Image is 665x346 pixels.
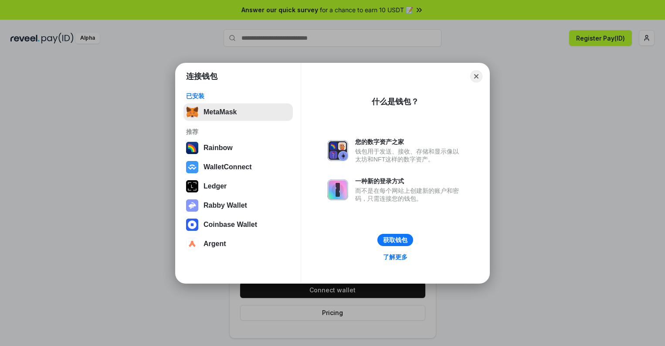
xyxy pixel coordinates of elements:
button: MetaMask [183,103,293,121]
div: 而不是在每个网站上创建新的账户和密码，只需连接您的钱包。 [355,187,463,202]
div: Rainbow [204,144,233,152]
img: svg+xml,%3Csvg%20xmlns%3D%22http%3A%2F%2Fwww.w3.org%2F2000%2Fsvg%22%20width%3D%2228%22%20height%3... [186,180,198,192]
img: svg+xml,%3Csvg%20width%3D%2228%22%20height%3D%2228%22%20viewBox%3D%220%200%2028%2028%22%20fill%3D... [186,219,198,231]
div: 获取钱包 [383,236,407,244]
img: svg+xml,%3Csvg%20width%3D%22120%22%20height%3D%22120%22%20viewBox%3D%220%200%20120%20120%22%20fil... [186,142,198,154]
div: Ledger [204,182,227,190]
img: svg+xml,%3Csvg%20xmlns%3D%22http%3A%2F%2Fwww.w3.org%2F2000%2Fsvg%22%20fill%3D%22none%22%20viewBox... [327,179,348,200]
img: svg+xml,%3Csvg%20xmlns%3D%22http%3A%2F%2Fwww.w3.org%2F2000%2Fsvg%22%20fill%3D%22none%22%20viewBox... [327,140,348,161]
div: 您的数字资产之家 [355,138,463,146]
div: 什么是钱包？ [372,96,419,107]
button: 获取钱包 [377,234,413,246]
div: 一种新的登录方式 [355,177,463,185]
button: Rabby Wallet [183,197,293,214]
button: WalletConnect [183,158,293,176]
div: Coinbase Wallet [204,221,257,229]
img: svg+xml,%3Csvg%20fill%3D%22none%22%20height%3D%2233%22%20viewBox%3D%220%200%2035%2033%22%20width%... [186,106,198,118]
div: 推荐 [186,128,290,136]
img: svg+xml,%3Csvg%20width%3D%2228%22%20height%3D%2228%22%20viewBox%3D%220%200%2028%2028%22%20fill%3D... [186,161,198,173]
div: WalletConnect [204,163,252,171]
a: 了解更多 [378,251,413,263]
button: Rainbow [183,139,293,157]
img: svg+xml,%3Csvg%20width%3D%2228%22%20height%3D%2228%22%20viewBox%3D%220%200%2028%2028%22%20fill%3D... [186,238,198,250]
div: 已安装 [186,92,290,100]
button: Coinbase Wallet [183,216,293,233]
div: Argent [204,240,226,248]
div: Rabby Wallet [204,202,247,209]
img: svg+xml,%3Csvg%20xmlns%3D%22http%3A%2F%2Fwww.w3.org%2F2000%2Fsvg%22%20fill%3D%22none%22%20viewBox... [186,199,198,212]
button: Close [470,70,482,82]
button: Argent [183,235,293,253]
div: 钱包用于发送、接收、存储和显示像以太坊和NFT这样的数字资产。 [355,147,463,163]
h1: 连接钱包 [186,71,217,82]
div: 了解更多 [383,253,407,261]
button: Ledger [183,178,293,195]
div: MetaMask [204,108,237,116]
